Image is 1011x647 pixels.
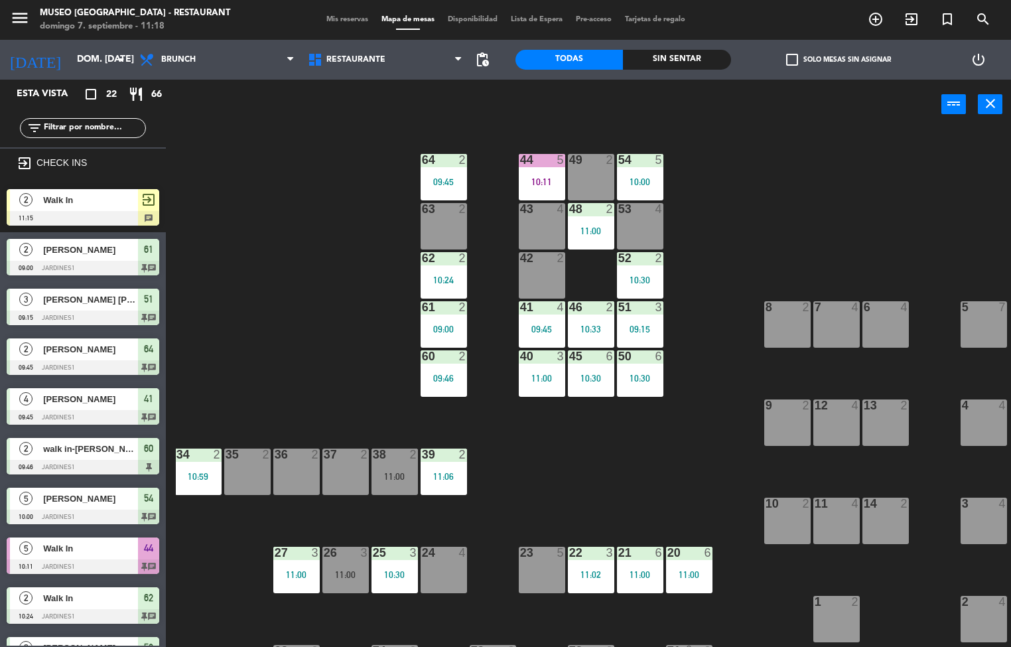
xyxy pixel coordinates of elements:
span: 54 [144,490,153,506]
div: 10:30 [617,374,663,383]
span: Disponibilidad [441,16,504,23]
div: 11:06 [421,472,467,481]
span: 44 [144,540,153,556]
div: 6 [655,350,663,362]
span: Walk In [43,193,138,207]
i: turned_in_not [939,11,955,27]
div: 9 [766,399,766,411]
div: 4 [458,547,466,559]
div: 10:30 [568,374,614,383]
div: 50 [618,350,619,362]
div: 44 [520,154,521,166]
div: 2 [851,596,859,608]
div: 1 [815,596,815,608]
div: 4 [851,301,859,313]
div: 2 [606,154,614,166]
span: 3 [19,293,33,306]
div: 2 [557,252,565,264]
span: [PERSON_NAME] [43,492,138,506]
div: 4 [557,301,565,313]
div: 46 [569,301,570,313]
div: 2 [262,449,270,461]
span: Mis reservas [320,16,375,23]
div: 5 [655,154,663,166]
div: 5 [557,547,565,559]
div: 22 [569,547,570,559]
div: 6 [864,301,864,313]
div: 2 [458,301,466,313]
div: 2 [458,350,466,362]
div: 2 [802,399,810,411]
span: 2 [19,243,33,256]
div: 09:00 [421,324,467,334]
div: 11:00 [322,570,369,579]
div: 2 [900,399,908,411]
div: 2 [655,252,663,264]
span: 5 [19,492,33,505]
div: 7 [998,301,1006,313]
label: Solo mesas sin asignar [786,54,891,66]
div: 11:00 [371,472,418,481]
span: 66 [151,87,162,102]
div: 4 [655,203,663,215]
div: 3 [655,301,663,313]
span: [PERSON_NAME] [43,342,138,356]
button: close [978,94,1002,114]
div: 2 [409,449,417,461]
span: Restaurante [326,55,385,64]
div: 2 [802,301,810,313]
div: 2 [311,449,319,461]
div: 10:00 [617,177,663,186]
div: 3 [557,350,565,362]
span: Tarjetas de regalo [618,16,692,23]
div: 7 [815,301,815,313]
i: crop_square [83,86,99,102]
div: 48 [569,203,570,215]
div: 5 [557,154,565,166]
div: 11 [815,498,815,510]
div: 53 [618,203,619,215]
span: [PERSON_NAME] [PERSON_NAME] PORTUGAL [PERSON_NAME] [43,293,138,307]
div: 52 [618,252,619,264]
div: 4 [900,301,908,313]
span: 2 [19,342,33,356]
div: 2 [458,252,466,264]
span: pending_actions [474,52,490,68]
div: 2 [900,498,908,510]
div: 2 [458,154,466,166]
div: 3 [409,547,417,559]
div: 34 [176,449,177,461]
div: 10:30 [617,275,663,285]
div: 45 [569,350,570,362]
div: 3 [606,547,614,559]
div: 4 [557,203,565,215]
i: search [975,11,991,27]
span: Brunch [161,55,196,64]
div: 09:45 [421,177,467,186]
span: exit_to_app [141,192,157,208]
div: 6 [704,547,712,559]
div: 10:59 [175,472,222,481]
span: 62 [144,590,153,606]
div: 43 [520,203,521,215]
span: 5 [19,541,33,555]
i: close [982,96,998,111]
div: 21 [618,547,619,559]
div: 23 [520,547,521,559]
div: 54 [618,154,619,166]
i: menu [10,8,30,28]
div: 42 [520,252,521,264]
i: exit_to_app [904,11,919,27]
div: 35 [226,449,226,461]
div: 4 [851,399,859,411]
i: filter_list [27,120,42,136]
